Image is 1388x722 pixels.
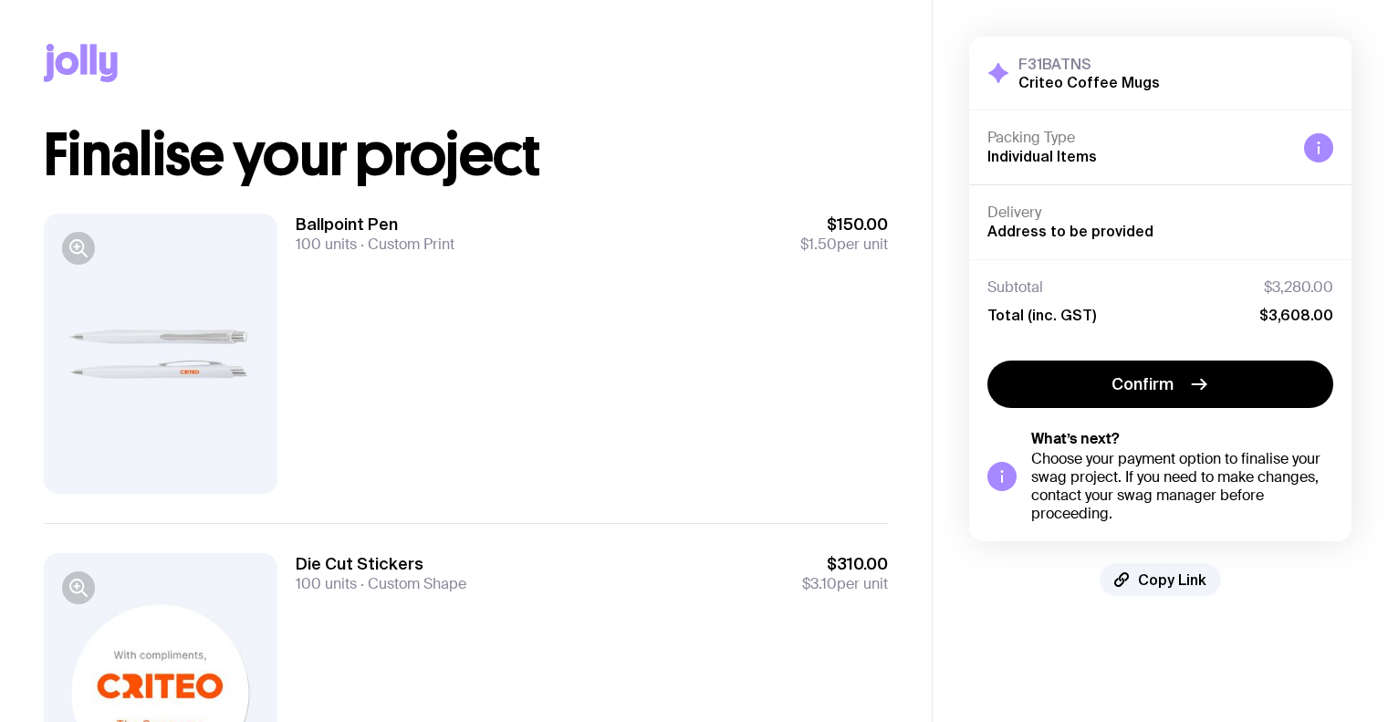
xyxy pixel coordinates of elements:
[987,129,1289,147] h4: Packing Type
[987,148,1097,164] span: Individual Items
[1111,373,1174,395] span: Confirm
[800,214,888,235] span: $150.00
[1018,73,1160,91] h2: Criteo Coffee Mugs
[1138,570,1206,589] span: Copy Link
[296,553,466,575] h3: Die Cut Stickers
[296,214,454,235] h3: Ballpoint Pen
[802,575,888,593] span: per unit
[987,278,1043,297] span: Subtotal
[296,574,357,593] span: 100 units
[800,235,888,254] span: per unit
[1100,563,1221,596] button: Copy Link
[1264,278,1333,297] span: $3,280.00
[987,306,1096,324] span: Total (inc. GST)
[1018,55,1160,73] h3: F31BATNS
[802,574,837,593] span: $3.10
[357,574,466,593] span: Custom Shape
[357,235,454,254] span: Custom Print
[296,235,357,254] span: 100 units
[987,223,1153,239] span: Address to be provided
[44,126,888,184] h1: Finalise your project
[987,361,1333,408] button: Confirm
[1031,430,1333,448] h5: What’s next?
[1031,450,1333,523] div: Choose your payment option to finalise your swag project. If you need to make changes, contact yo...
[987,204,1333,222] h4: Delivery
[1259,306,1333,324] span: $3,608.00
[800,235,837,254] span: $1.50
[802,553,888,575] span: $310.00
